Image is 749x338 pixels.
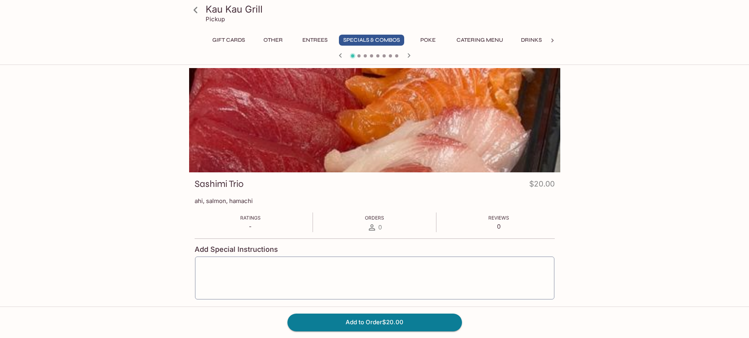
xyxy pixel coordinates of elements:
div: Sashimi Trio [189,68,560,172]
button: Other [256,35,291,46]
button: Drinks [514,35,549,46]
button: Entrees [297,35,333,46]
button: Specials & Combos [339,35,404,46]
button: Poke [410,35,446,46]
span: Orders [365,215,384,221]
p: - [240,223,261,230]
button: Gift Cards [208,35,249,46]
button: Add to Order$20.00 [287,314,462,331]
h3: Sashimi Trio [195,178,243,190]
button: Catering Menu [452,35,508,46]
span: Ratings [240,215,261,221]
p: ahi, salmon, hamachi [195,197,555,205]
p: 0 [488,223,509,230]
span: 0 [378,223,382,231]
h3: Kau Kau Grill [206,3,557,15]
h4: Add Special Instructions [195,245,555,254]
p: Pickup [206,15,225,23]
h4: $20.00 [529,178,555,193]
span: Reviews [488,215,509,221]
